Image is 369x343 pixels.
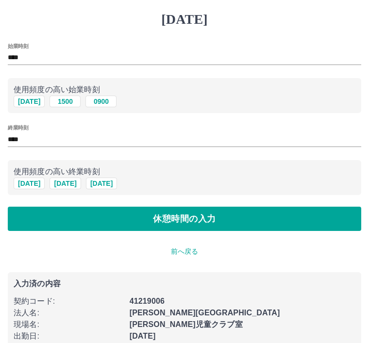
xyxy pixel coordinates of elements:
p: 前へ戻る [8,246,361,257]
p: 法人名 : [14,307,124,319]
label: 終業時刻 [8,124,28,131]
p: 入力済の内容 [14,280,355,288]
p: 現場名 : [14,319,124,330]
b: [PERSON_NAME]児童クラブ室 [130,320,243,328]
p: 出勤日 : [14,330,124,342]
p: 使用頻度の高い始業時刻 [14,84,355,96]
p: 使用頻度の高い終業時刻 [14,166,355,178]
h1: [DATE] [8,11,361,28]
button: 1500 [50,96,81,107]
button: [DATE] [86,178,117,189]
b: [DATE] [130,332,156,340]
button: [DATE] [50,178,81,189]
button: 休憩時間の入力 [8,207,361,231]
label: 始業時刻 [8,42,28,49]
button: [DATE] [14,96,45,107]
p: 契約コード : [14,295,124,307]
button: 0900 [85,96,117,107]
b: 41219006 [130,297,165,305]
button: [DATE] [14,178,45,189]
b: [PERSON_NAME][GEOGRAPHIC_DATA] [130,309,280,317]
